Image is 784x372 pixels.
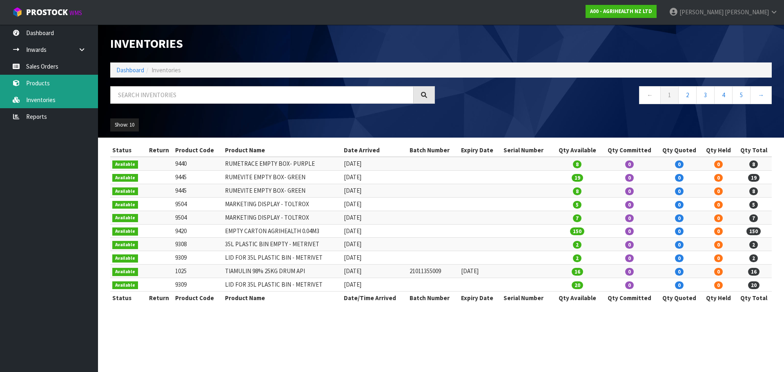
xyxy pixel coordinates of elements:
td: 1025 [173,265,223,278]
span: 2 [749,254,758,262]
td: [DATE] [342,197,408,211]
a: 3 [696,86,715,104]
th: Status [110,144,145,157]
span: 8 [749,160,758,168]
span: 0 [714,268,723,276]
th: Expiry Date [459,144,501,157]
td: [DATE] [342,184,408,197]
span: 5 [573,201,581,209]
span: 150 [746,227,761,235]
span: Available [112,281,138,290]
td: LID FOR 35L PLASTIC BIN - METRIVET [223,251,342,265]
span: Available [112,268,138,276]
td: [DATE] [342,278,408,291]
span: 2 [749,241,758,249]
td: TIAMULIN 98% 25KG DRUM API [223,265,342,278]
strong: A00 - AGRIHEALTH NZ LTD [590,8,652,15]
th: Return [145,291,173,304]
span: [PERSON_NAME] [679,8,724,16]
th: Serial Number [501,291,553,304]
button: Show: 10 [110,118,139,131]
span: 16 [748,268,759,276]
span: Available [112,201,138,209]
span: 150 [570,227,584,235]
span: 0 [714,214,723,222]
th: Product Name [223,144,342,157]
td: 9440 [173,157,223,170]
span: 0 [625,187,634,195]
a: 5 [732,86,751,104]
th: Product Code [173,291,223,304]
span: [PERSON_NAME] [725,8,769,16]
td: RUMETRACE EMPTY BOX- PURPLE [223,157,342,170]
th: Qty Held [702,291,735,304]
td: RUMEVITE EMPTY BOX- GREEN [223,184,342,197]
span: 0 [714,241,723,249]
td: RUMEVITE EMPTY BOX- GREEN [223,171,342,184]
td: 9309 [173,278,223,291]
small: WMS [69,9,82,17]
th: Status [110,291,145,304]
td: MARKETING DISPLAY - TOLTROX [223,211,342,224]
span: 8 [749,187,758,195]
span: Available [112,187,138,196]
th: Qty Held [702,144,735,157]
span: 20 [748,281,759,289]
span: 19 [748,174,759,182]
th: Batch Number [408,144,459,157]
th: Qty Available [553,291,601,304]
span: 2 [573,254,581,262]
span: 0 [714,201,723,209]
span: Available [112,254,138,263]
td: 9309 [173,251,223,265]
input: Search inventories [110,86,414,104]
td: 9504 [173,197,223,211]
th: Batch Number [408,291,459,304]
span: 0 [675,281,684,289]
a: Dashboard [116,66,144,74]
span: [DATE] [461,267,479,275]
span: 7 [749,214,758,222]
span: 0 [675,254,684,262]
td: [DATE] [342,251,408,265]
nav: Page navigation [447,86,772,106]
td: 9420 [173,224,223,238]
span: 0 [675,241,684,249]
span: 5 [749,201,758,209]
img: cube-alt.png [12,7,22,17]
th: Expiry Date [459,291,501,304]
span: Available [112,227,138,236]
span: 0 [625,214,634,222]
td: 9308 [173,238,223,251]
th: Date/Time Arrived [342,291,408,304]
span: Available [112,241,138,249]
span: Inventories [151,66,181,74]
span: 0 [625,268,634,276]
span: 0 [625,174,634,182]
td: [DATE] [342,171,408,184]
span: Available [112,160,138,169]
td: 35L PLASTIC BIN EMPTY - METRIVET [223,238,342,251]
span: 0 [675,227,684,235]
span: 0 [675,201,684,209]
span: 8 [573,187,581,195]
th: Date Arrived [342,144,408,157]
td: MARKETING DISPLAY - TOLTROX [223,197,342,211]
td: EMPTY CARTON AGRIHEALTH 0.04M3 [223,224,342,238]
span: 0 [675,174,684,182]
th: Qty Total [735,291,772,304]
th: Return [145,144,173,157]
th: Qty Quoted [657,291,702,304]
td: 9504 [173,211,223,224]
span: 0 [714,187,723,195]
a: 4 [714,86,733,104]
span: 0 [714,174,723,182]
a: 1 [660,86,679,104]
td: [DATE] [342,211,408,224]
td: [DATE] [342,157,408,170]
th: Qty Quoted [657,144,702,157]
h1: Inventories [110,37,435,50]
span: Available [112,214,138,222]
span: 0 [675,160,684,168]
td: [DATE] [342,238,408,251]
